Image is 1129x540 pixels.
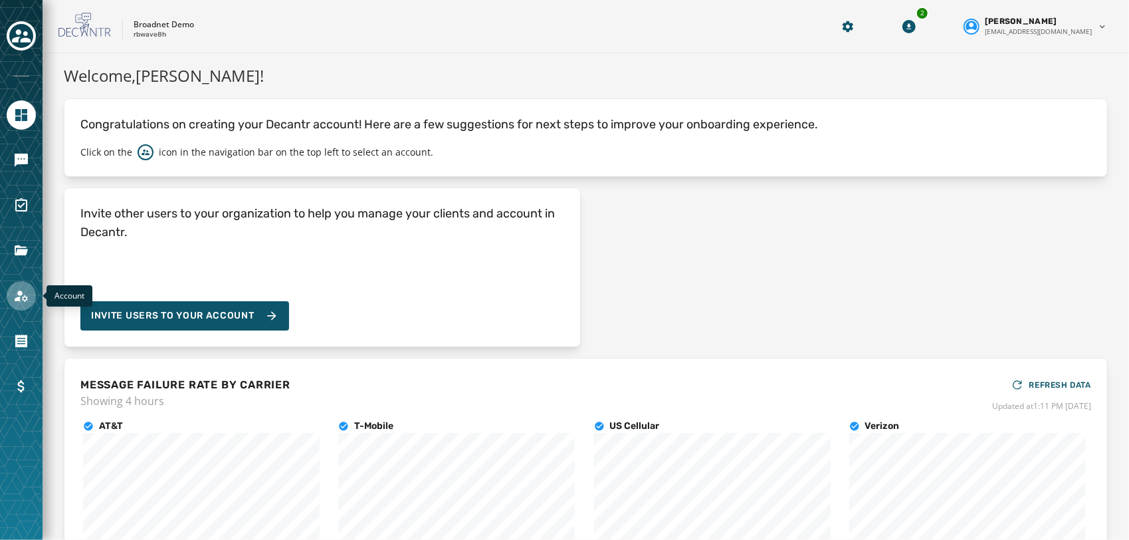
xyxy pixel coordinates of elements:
a: Navigate to Files [7,236,36,265]
a: Navigate to Home [7,100,36,130]
button: Manage global settings [836,15,860,39]
span: REFRESH DATA [1029,380,1091,390]
h4: Verizon [865,420,900,433]
span: [PERSON_NAME] [985,16,1057,27]
span: Updated at 1:11 PM [DATE] [992,401,1091,412]
a: Navigate to Billing [7,372,36,401]
a: Navigate to Surveys [7,191,36,220]
div: Account [47,285,92,307]
h4: MESSAGE FAILURE RATE BY CARRIER [80,377,290,393]
a: Navigate to Messaging [7,146,36,175]
h4: US Cellular [610,420,660,433]
button: REFRESH DATA [1011,374,1091,396]
button: Invite Users to your account [80,301,289,331]
a: Navigate to Orders [7,327,36,356]
button: Download Menu [897,15,921,39]
p: Click on the [80,146,132,159]
button: Toggle account select drawer [7,21,36,51]
span: Invite Users to your account [91,309,255,323]
p: rbwave8h [134,30,166,40]
span: Showing 4 hours [80,393,290,409]
a: Navigate to Account [7,281,36,311]
h4: AT&T [99,420,123,433]
span: [EMAIL_ADDRESS][DOMAIN_NAME] [985,27,1092,37]
p: Broadnet Demo [134,19,194,30]
button: User settings [958,11,1113,42]
h4: Invite other users to your organization to help you manage your clients and account in Decantr. [80,204,564,241]
p: icon in the navigation bar on the top left to select an account. [159,146,433,159]
h4: T-Mobile [354,420,393,433]
div: 2 [916,7,929,20]
p: Congratulations on creating your Decantr account! Here are a few suggestions for next steps to im... [80,115,1091,134]
h1: Welcome, [PERSON_NAME] ! [64,64,1108,88]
